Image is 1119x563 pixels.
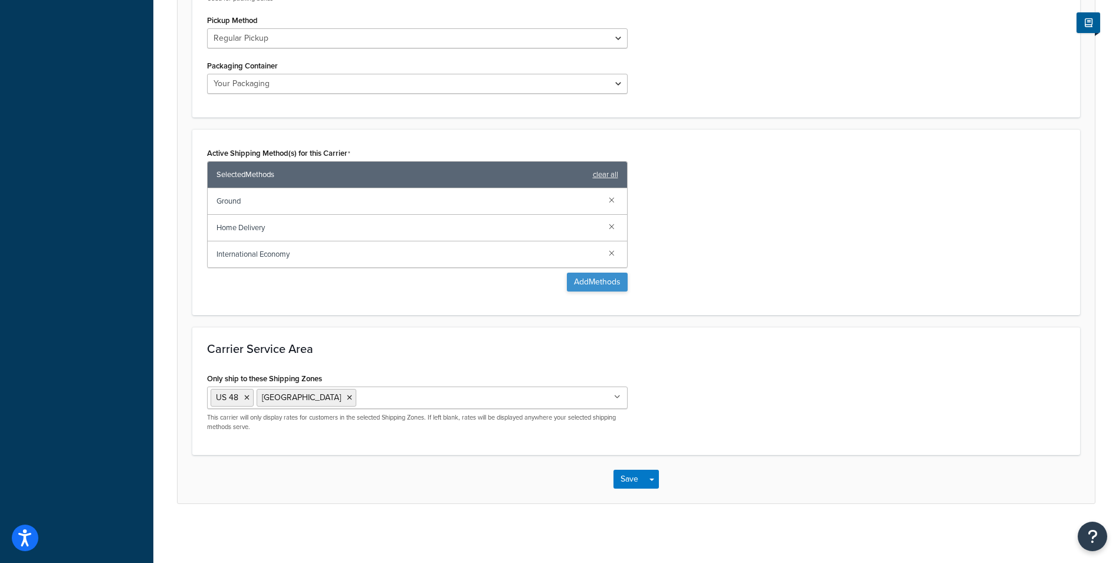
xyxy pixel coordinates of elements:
[207,374,322,383] label: Only ship to these Shipping Zones
[593,166,618,183] a: clear all
[1078,522,1107,551] button: Open Resource Center
[207,149,350,158] label: Active Shipping Method(s) for this Carrier
[207,413,628,431] p: This carrier will only display rates for customers in the selected Shipping Zones. If left blank,...
[207,61,278,70] label: Packaging Container
[262,391,341,404] span: [GEOGRAPHIC_DATA]
[216,391,238,404] span: US 48
[207,16,258,25] label: Pickup Method
[216,220,599,236] span: Home Delivery
[216,193,599,210] span: Ground
[1077,12,1100,33] button: Show Help Docs
[613,470,645,489] button: Save
[216,166,587,183] span: Selected Methods
[567,273,628,292] button: AddMethods
[207,342,1065,355] h3: Carrier Service Area
[216,246,599,263] span: International Economy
